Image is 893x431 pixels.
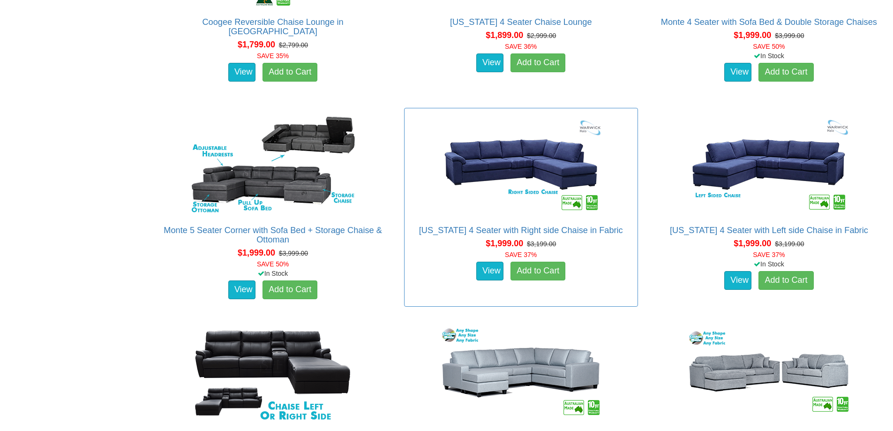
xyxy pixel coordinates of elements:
[684,321,853,424] img: Texas 4 Seater Chaise + 2.5 Seater Package Deal
[263,63,317,82] a: Add to Cart
[476,53,503,72] a: View
[450,17,592,27] a: [US_STATE] 4 Seater Chaise Lounge
[419,226,623,235] a: [US_STATE] 4 Seater with Right side Chaise in Fabric
[486,239,523,248] span: $1,999.00
[238,248,275,257] span: $1,999.00
[476,262,503,280] a: View
[202,17,343,36] a: Coogee Reversible Chaise Lounge in [GEOGRAPHIC_DATA]
[734,239,771,248] span: $1,999.00
[436,321,605,424] img: Belmont 6 Seat Corner with Chaise in Fabric
[188,321,357,424] img: Denver Chaise Lounge with End Recliner in Fabric
[154,269,391,278] div: In Stock
[257,52,289,60] font: SAVE 35%
[228,280,255,299] a: View
[279,41,308,49] del: $2,799.00
[510,262,565,280] a: Add to Cart
[650,51,888,60] div: In Stock
[775,240,804,248] del: $3,199.00
[164,226,382,244] a: Monte 5 Seater Corner with Sofa Bed + Storage Chaise & Ottoman
[758,63,813,82] a: Add to Cart
[505,43,537,50] font: SAVE 36%
[684,113,853,216] img: Arizona 4 Seater with Left side Chaise in Fabric
[257,260,289,268] font: SAVE 50%
[670,226,868,235] a: [US_STATE] 4 Seater with Left side Chaise in Fabric
[753,43,785,50] font: SAVE 50%
[505,251,537,258] font: SAVE 37%
[734,30,771,40] span: $1,999.00
[486,30,523,40] span: $1,899.00
[527,240,556,248] del: $3,199.00
[279,250,308,257] del: $3,999.00
[527,32,556,39] del: $2,999.00
[724,63,751,82] a: View
[228,63,255,82] a: View
[188,113,357,216] img: Monte 5 Seater Corner with Sofa Bed + Storage Chaise & Ottoman
[650,259,888,269] div: In Stock
[724,271,751,290] a: View
[238,40,275,49] span: $1,799.00
[758,271,813,290] a: Add to Cart
[775,32,804,39] del: $3,999.00
[661,17,877,27] a: Monte 4 Seater with Sofa Bed & Double Storage Chaises
[263,280,317,299] a: Add to Cart
[436,113,605,216] img: Arizona 4 Seater with Right side Chaise in Fabric
[510,53,565,72] a: Add to Cart
[753,251,785,258] font: SAVE 37%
